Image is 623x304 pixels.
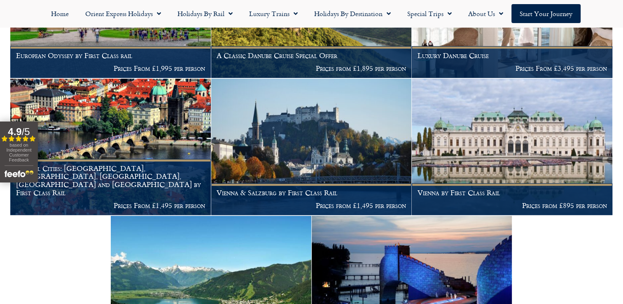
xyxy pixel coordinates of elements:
[217,201,406,210] p: Prices from £1,495 per person
[399,4,460,23] a: Special Trips
[418,189,607,197] h1: Vienna by First Class Rail
[418,201,607,210] p: Prices from £895 per person
[241,4,306,23] a: Luxury Trains
[217,189,406,197] h1: Vienna & Salzburg by First Class Rail
[16,64,205,72] p: Prices From £1,995 per person
[211,79,412,215] a: Vienna & Salzburg by First Class Rail Prices from £1,495 per person
[77,4,169,23] a: Orient Express Holidays
[16,51,205,60] h1: European Odyssey by First Class rail
[217,51,406,60] h1: A Classic Danube Cruise Special Offer
[460,4,511,23] a: About Us
[511,4,581,23] a: Start your Journey
[43,4,77,23] a: Home
[306,4,399,23] a: Holidays by Destination
[412,79,613,215] a: Vienna by First Class Rail Prices from £895 per person
[169,4,241,23] a: Holidays by Rail
[418,51,607,60] h1: Luxury Danube Cruise
[16,201,205,210] p: Prices From £1,495 per person
[217,64,406,72] p: Prices from £1,895 per person
[418,64,607,72] p: Prices From £3,495 per person
[16,164,205,197] h1: Imperial Cities: [GEOGRAPHIC_DATA], [GEOGRAPHIC_DATA], [GEOGRAPHIC_DATA], [GEOGRAPHIC_DATA] and [...
[10,79,211,215] a: Imperial Cities: [GEOGRAPHIC_DATA], [GEOGRAPHIC_DATA], [GEOGRAPHIC_DATA], [GEOGRAPHIC_DATA] and [...
[4,4,619,23] nav: Menu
